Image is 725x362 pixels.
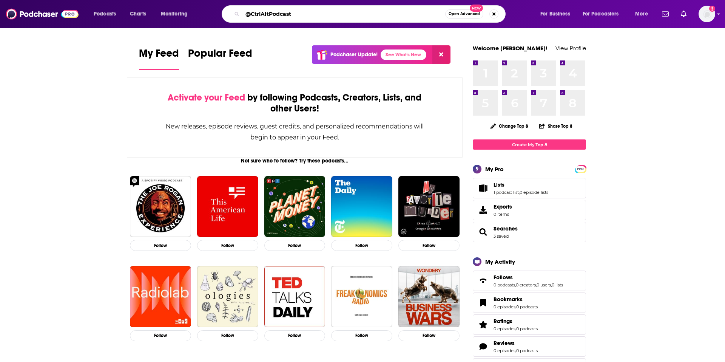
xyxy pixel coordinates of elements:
[470,5,483,12] span: New
[125,8,151,20] a: Charts
[516,282,536,288] a: 0 creators
[473,200,586,220] a: Exports
[331,240,392,251] button: Follow
[485,258,515,265] div: My Activity
[264,266,325,327] img: TED Talks Daily
[516,304,538,309] a: 0 podcasts
[398,266,460,327] img: Business Wars
[494,212,512,217] span: 0 items
[197,266,258,327] img: Ologies with Alie Ward
[475,275,491,286] a: Follows
[699,6,715,22] span: Logged in as kgolds
[494,348,515,353] a: 0 episodes
[555,45,586,52] a: View Profile
[576,166,585,172] a: PRO
[578,8,630,20] button: open menu
[188,47,252,64] span: Popular Feed
[264,330,325,341] button: Follow
[678,8,690,20] a: Show notifications dropdown
[515,326,516,331] span: ,
[398,176,460,237] img: My Favorite Murder with Karen Kilgariff and Georgia Hardstark
[540,9,570,19] span: For Business
[130,330,191,341] button: Follow
[551,282,552,288] span: ,
[139,47,179,64] span: My Feed
[473,292,586,313] span: Bookmarks
[156,8,197,20] button: open menu
[161,9,188,19] span: Monitoring
[485,166,504,173] div: My Pro
[494,318,512,325] span: Ratings
[494,296,538,303] a: Bookmarks
[515,348,516,353] span: ,
[229,5,513,23] div: Search podcasts, credits, & more...
[130,176,191,237] a: The Joe Rogan Experience
[699,6,715,22] img: User Profile
[6,7,79,21] img: Podchaser - Follow, Share and Rate Podcasts
[494,340,515,347] span: Reviews
[88,8,126,20] button: open menu
[473,271,586,291] span: Follows
[515,282,516,288] span: ,
[197,240,258,251] button: Follow
[264,240,325,251] button: Follow
[445,9,483,19] button: Open AdvancedNew
[331,330,392,341] button: Follow
[398,330,460,341] button: Follow
[449,12,480,16] span: Open Advanced
[94,9,116,19] span: Podcasts
[165,92,424,114] div: by following Podcasts, Creators, Lists, and other Users!
[188,47,252,70] a: Popular Feed
[130,240,191,251] button: Follow
[331,176,392,237] a: The Daily
[130,266,191,327] img: Radiolab
[242,8,445,20] input: Search podcasts, credits, & more...
[330,51,378,58] p: Podchaser Update!
[473,222,586,242] span: Searches
[576,166,585,172] span: PRO
[475,319,491,330] a: Ratings
[494,234,509,239] a: 3 saved
[197,330,258,341] button: Follow
[520,190,548,195] a: 0 episode lists
[494,203,512,210] span: Exports
[139,47,179,70] a: My Feed
[486,121,533,131] button: Change Top 8
[475,183,491,193] a: Lists
[165,121,424,143] div: New releases, episode reviews, guest credits, and personalized recommendations will begin to appe...
[494,296,523,303] span: Bookmarks
[475,341,491,352] a: Reviews
[381,50,426,60] a: See What's New
[473,314,586,335] span: Ratings
[494,190,519,195] a: 1 podcast list
[515,304,516,309] span: ,
[519,190,520,195] span: ,
[168,92,245,103] span: Activate your Feed
[494,181,504,188] span: Lists
[494,225,518,232] a: Searches
[264,176,325,237] img: Planet Money
[197,176,258,237] img: This American Life
[475,297,491,308] a: Bookmarks
[475,227,491,237] a: Searches
[516,326,538,331] a: 0 podcasts
[331,266,392,327] img: Freakonomics Radio
[494,326,515,331] a: 0 episodes
[630,8,657,20] button: open menu
[130,9,146,19] span: Charts
[494,340,538,347] a: Reviews
[709,6,715,12] svg: Add a profile image
[475,205,491,215] span: Exports
[494,274,513,281] span: Follows
[535,8,580,20] button: open menu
